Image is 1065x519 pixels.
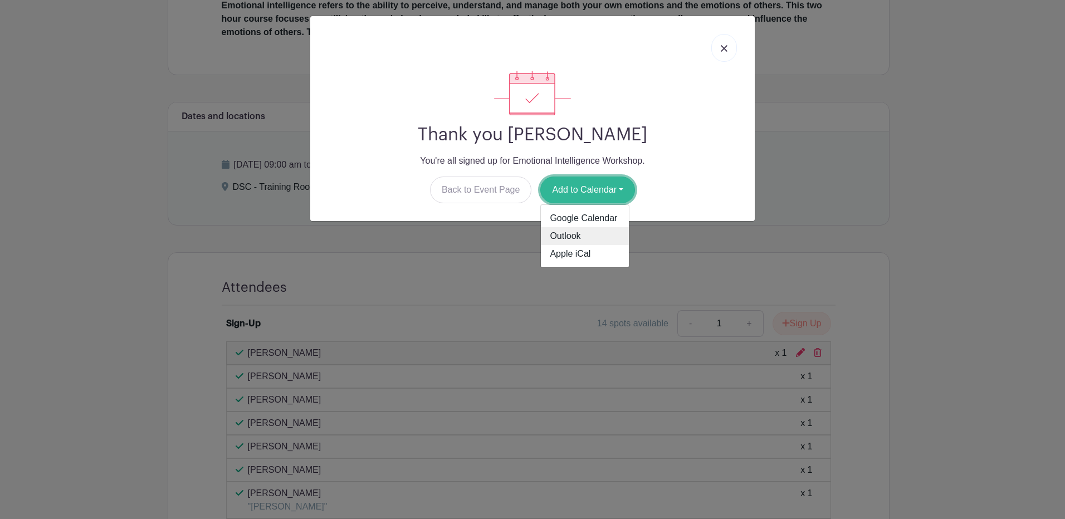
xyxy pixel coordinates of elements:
a: Apple iCal [541,245,629,263]
a: Back to Event Page [430,177,532,203]
h2: Thank you [PERSON_NAME] [319,124,746,145]
a: Google Calendar [541,209,629,227]
a: Outlook [541,227,629,245]
p: You're all signed up for Emotional Intelligence Workshop. [319,154,746,168]
img: signup_complete-c468d5dda3e2740ee63a24cb0ba0d3ce5d8a4ecd24259e683200fb1569d990c8.svg [494,71,571,115]
button: Add to Calendar [540,177,635,203]
img: close_button-5f87c8562297e5c2d7936805f587ecaba9071eb48480494691a3f1689db116b3.svg [721,45,727,52]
